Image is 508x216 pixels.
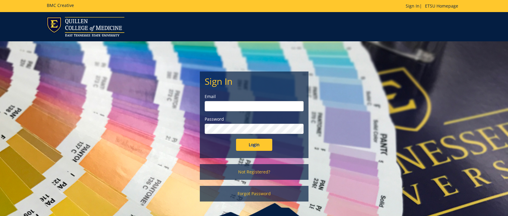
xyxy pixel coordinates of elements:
p: | [406,3,461,9]
a: ETSU Homepage [422,3,461,9]
h2: Sign In [205,76,304,86]
a: Not Registered? [200,164,308,180]
label: Password [205,116,304,122]
h5: BMC Creative [47,3,74,8]
img: ETSU logo [47,17,124,37]
a: Forgot Password [200,186,308,202]
a: Sign In [406,3,420,9]
input: Login [236,139,272,151]
label: Email [205,94,304,100]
